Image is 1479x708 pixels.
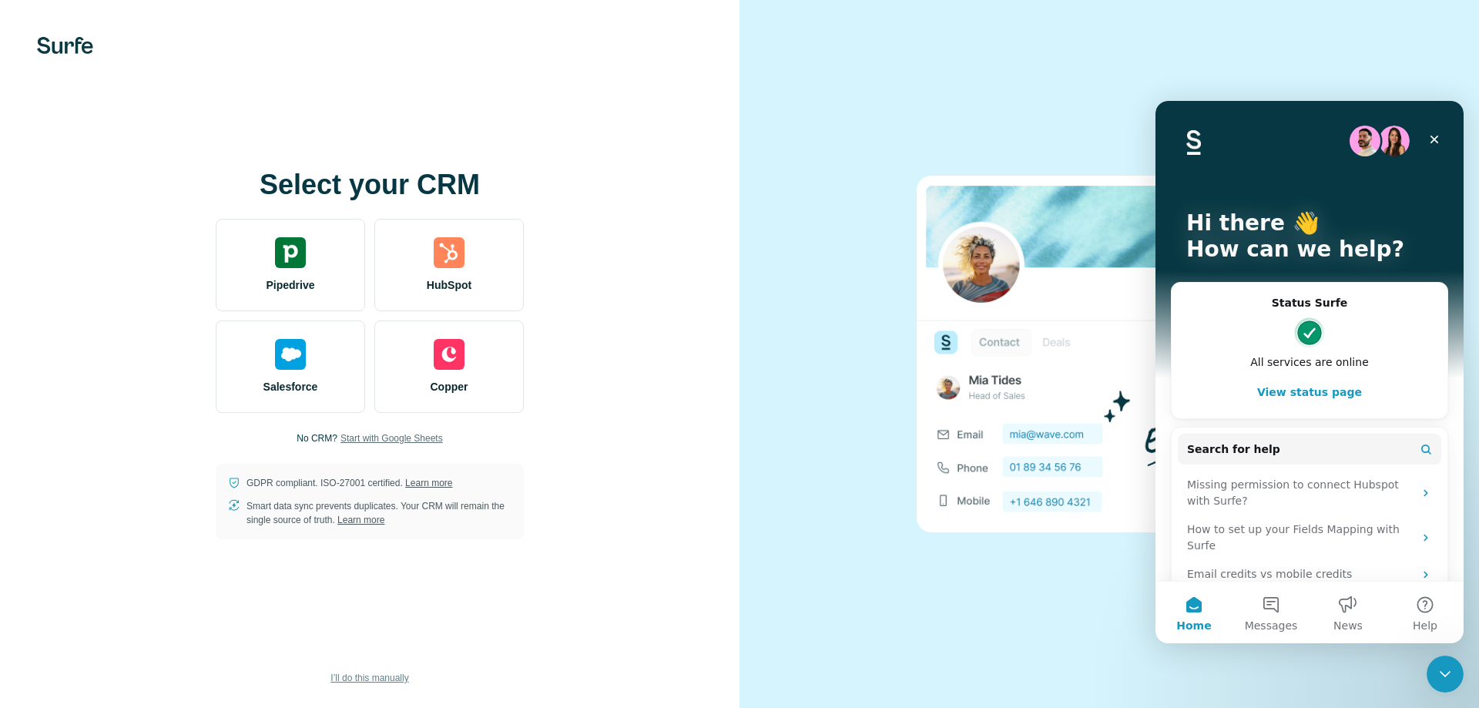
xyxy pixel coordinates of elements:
[1427,656,1464,693] iframe: Intercom live chat
[330,671,408,685] span: I’ll do this manually
[1155,101,1464,643] iframe: Intercom live chat
[216,169,524,200] h1: Select your CRM
[434,237,464,268] img: hubspot's logo
[427,277,471,293] span: HubSpot
[405,478,452,488] a: Learn more
[297,431,337,445] p: No CRM?
[246,499,511,527] p: Smart data sync prevents duplicates. Your CRM will remain the single source of truth.
[434,339,464,370] img: copper's logo
[340,431,443,445] button: Start with Google Sheets
[431,379,468,394] span: Copper
[263,379,318,394] span: Salesforce
[320,666,419,690] button: I’ll do this manually
[266,277,314,293] span: Pipedrive
[275,339,306,370] img: salesforce's logo
[275,237,306,268] img: pipedrive's logo
[337,515,384,525] a: Learn more
[37,37,93,54] img: Surfe's logo
[246,476,452,490] p: GDPR compliant. ISO-27001 certified.
[917,176,1302,532] img: none image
